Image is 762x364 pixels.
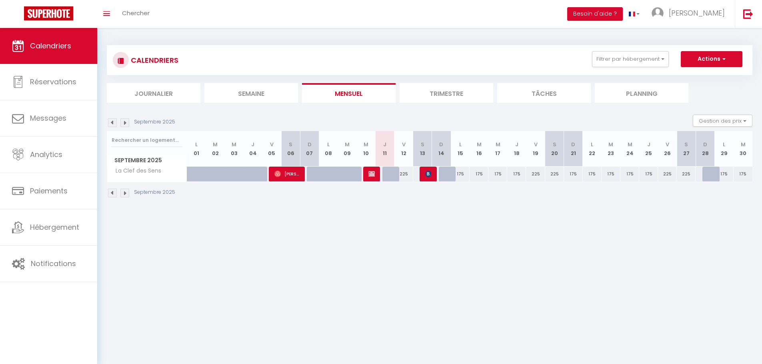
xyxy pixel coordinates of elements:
button: Filtrer par hébergement [592,51,669,67]
abbr: L [195,141,198,148]
li: Semaine [204,83,298,103]
div: 225 [394,167,413,181]
abbr: D [439,141,443,148]
abbr: D [571,141,575,148]
img: logout [743,9,753,19]
abbr: V [270,141,274,148]
th: 24 [620,131,639,167]
th: 04 [244,131,262,167]
p: Septembre 2025 [134,189,175,196]
li: Trimestre [400,83,493,103]
abbr: M [213,141,218,148]
abbr: S [289,141,292,148]
th: 27 [677,131,696,167]
span: Calendriers [30,41,71,51]
span: [PERSON_NAME] [425,166,432,181]
th: 08 [319,131,338,167]
th: 29 [715,131,734,167]
abbr: M [496,141,500,148]
th: 11 [376,131,394,167]
li: Tâches [497,83,591,103]
th: 25 [639,131,658,167]
p: Septembre 2025 [134,118,175,126]
div: 225 [677,167,696,181]
div: 175 [564,167,583,181]
li: Planning [595,83,688,103]
th: 20 [545,131,564,167]
li: Mensuel [302,83,396,103]
abbr: M [345,141,350,148]
th: 01 [187,131,206,167]
div: 175 [507,167,526,181]
abbr: J [647,141,650,148]
abbr: M [741,141,746,148]
button: Gestion des prix [693,115,752,127]
div: 225 [545,167,564,181]
th: 23 [602,131,620,167]
div: 175 [639,167,658,181]
th: 21 [564,131,583,167]
span: [PERSON_NAME] [368,166,375,181]
li: Journalier [107,83,200,103]
div: 175 [470,167,488,181]
abbr: D [703,141,707,148]
span: [PERSON_NAME] [274,166,300,181]
div: 175 [734,167,752,181]
abbr: S [421,141,424,148]
input: Rechercher un logement... [112,133,182,147]
th: 09 [338,131,356,167]
abbr: D [308,141,312,148]
span: Hébergement [30,222,79,232]
abbr: M [628,141,632,148]
abbr: J [383,141,386,148]
abbr: L [327,141,330,148]
div: 175 [602,167,620,181]
th: 30 [734,131,752,167]
button: Besoin d'aide ? [567,7,623,21]
div: 175 [583,167,602,181]
abbr: L [723,141,725,148]
th: 16 [470,131,488,167]
span: Analytics [30,149,62,159]
abbr: M [608,141,613,148]
th: 17 [488,131,507,167]
span: La Clef des Sens [108,167,163,175]
span: [PERSON_NAME] [669,8,725,18]
span: Chercher [122,9,150,17]
h3: CALENDRIERS [129,51,178,69]
abbr: M [364,141,368,148]
div: 175 [451,167,470,181]
abbr: V [534,141,538,148]
abbr: S [553,141,556,148]
img: ... [652,7,664,19]
span: Notifications [31,259,76,269]
abbr: M [477,141,482,148]
th: 13 [413,131,432,167]
th: 07 [300,131,319,167]
th: 19 [526,131,545,167]
th: 22 [583,131,602,167]
button: Ouvrir le widget de chat LiveChat [6,3,30,27]
abbr: S [684,141,688,148]
button: Actions [681,51,742,67]
abbr: J [515,141,518,148]
abbr: L [459,141,462,148]
div: 175 [488,167,507,181]
th: 28 [696,131,714,167]
th: 15 [451,131,470,167]
div: 225 [526,167,545,181]
span: Messages [30,113,66,123]
div: 175 [715,167,734,181]
img: Super Booking [24,6,73,20]
th: 12 [394,131,413,167]
th: 14 [432,131,451,167]
th: 10 [356,131,375,167]
div: 175 [620,167,639,181]
abbr: J [251,141,254,148]
th: 03 [225,131,244,167]
th: 26 [658,131,677,167]
th: 18 [507,131,526,167]
th: 06 [281,131,300,167]
span: Paiements [30,186,68,196]
abbr: V [402,141,406,148]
